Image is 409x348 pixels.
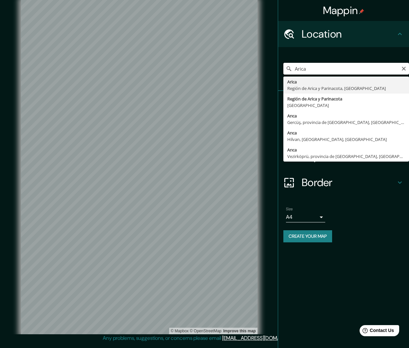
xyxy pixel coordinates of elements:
[302,27,396,41] h4: Location
[278,143,409,169] div: Layout
[302,176,396,189] h4: Border
[287,85,405,92] div: Región de Arica y Parinacota, [GEOGRAPHIC_DATA]
[278,169,409,196] div: Border
[351,322,402,341] iframe: Help widget launcher
[278,21,409,47] div: Location
[283,230,332,242] button: Create your map
[287,96,405,102] div: Región de Arica y Parinacota
[287,119,405,126] div: Gercüş, provincia de [GEOGRAPHIC_DATA], [GEOGRAPHIC_DATA]
[287,147,405,153] div: Arıca
[103,334,304,342] p: Any problems, suggestions, or concerns please email .
[286,206,293,212] label: Size
[283,63,409,75] input: Pick your city or area
[302,150,396,163] h4: Layout
[278,91,409,117] div: Pins
[359,9,364,14] img: pin-icon.png
[287,153,405,160] div: Vezirköprü, provincia de [GEOGRAPHIC_DATA], [GEOGRAPHIC_DATA]
[287,113,405,119] div: Arıca
[401,65,406,71] button: Clear
[286,212,325,222] div: A4
[278,117,409,143] div: Style
[171,329,189,333] a: Mapbox
[287,102,405,109] div: [GEOGRAPHIC_DATA]
[287,136,405,143] div: Hilvan, [GEOGRAPHIC_DATA], [GEOGRAPHIC_DATA]
[190,329,222,333] a: OpenStreetMap
[287,130,405,136] div: Arıca
[223,329,256,333] a: Map feedback
[287,78,405,85] div: Arica
[222,335,303,341] a: [EMAIL_ADDRESS][DOMAIN_NAME]
[323,4,365,17] h4: Mappin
